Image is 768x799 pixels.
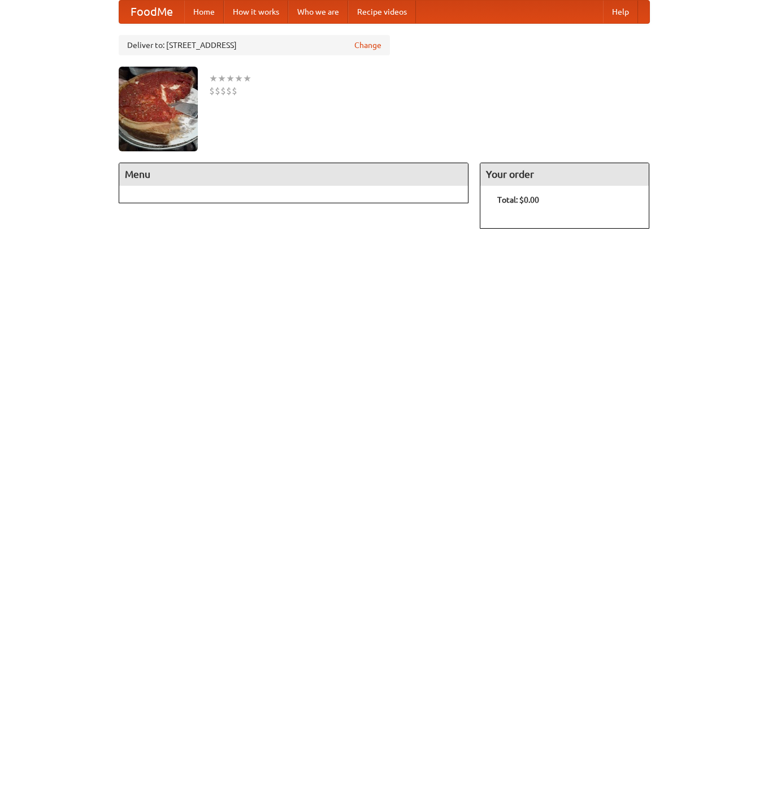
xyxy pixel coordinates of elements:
h4: Menu [119,163,468,186]
li: ★ [243,72,251,85]
b: Total: $0.00 [497,195,539,204]
a: Change [354,40,381,51]
li: $ [226,85,232,97]
div: Deliver to: [STREET_ADDRESS] [119,35,390,55]
li: $ [220,85,226,97]
li: $ [232,85,237,97]
a: Who we are [288,1,348,23]
a: FoodMe [119,1,184,23]
li: ★ [218,72,226,85]
a: Recipe videos [348,1,416,23]
a: Home [184,1,224,23]
a: How it works [224,1,288,23]
li: ★ [235,72,243,85]
a: Help [603,1,638,23]
img: angular.jpg [119,67,198,151]
h4: Your order [480,163,649,186]
li: ★ [226,72,235,85]
li: ★ [209,72,218,85]
li: $ [215,85,220,97]
li: $ [209,85,215,97]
